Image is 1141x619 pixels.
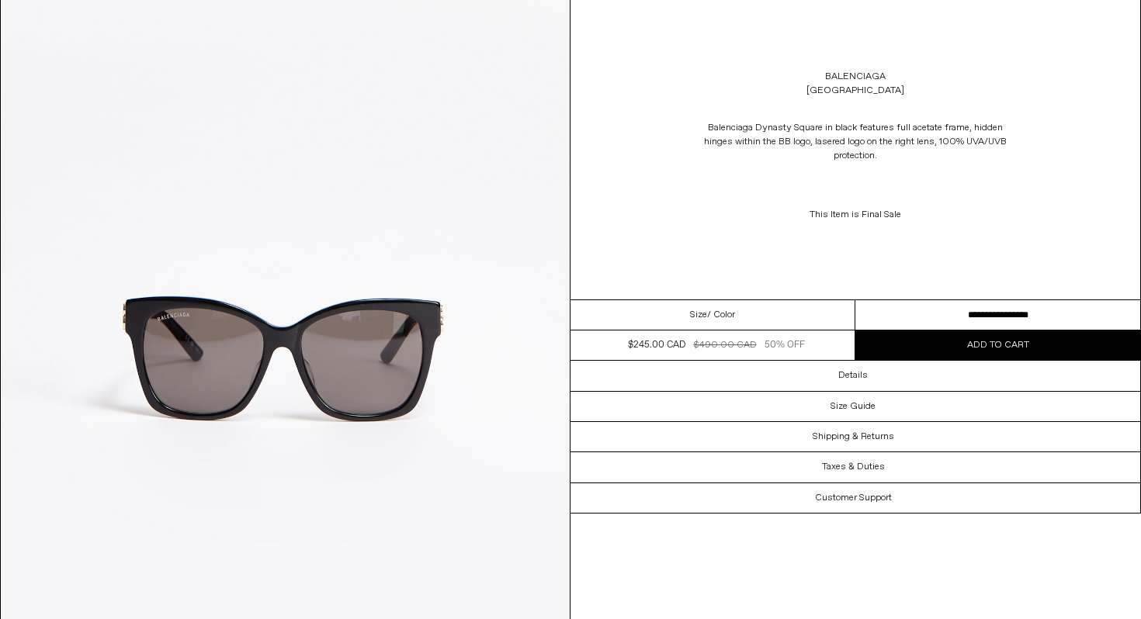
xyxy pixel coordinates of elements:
[855,330,1140,360] button: Add to cart
[704,122,1007,162] span: Balenciaga Dynasty Square in black features full acetate frame, hidden hinges within the BB logo,...
[765,338,805,352] div: 50% OFF
[815,493,892,503] h3: Customer Support
[806,84,904,98] div: [GEOGRAPHIC_DATA]
[967,339,1029,351] span: Add to cart
[628,338,685,352] div: $245.00 CAD
[813,431,894,442] h3: Shipping & Returns
[694,338,757,352] div: $490.00 CAD
[707,308,735,322] span: / Color
[838,370,868,381] h3: Details
[810,209,901,221] span: This Item is Final Sale
[825,70,886,84] a: Balenciaga
[822,462,885,472] h3: Taxes & Duties
[831,401,876,412] h3: Size Guide
[690,308,707,322] span: Size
